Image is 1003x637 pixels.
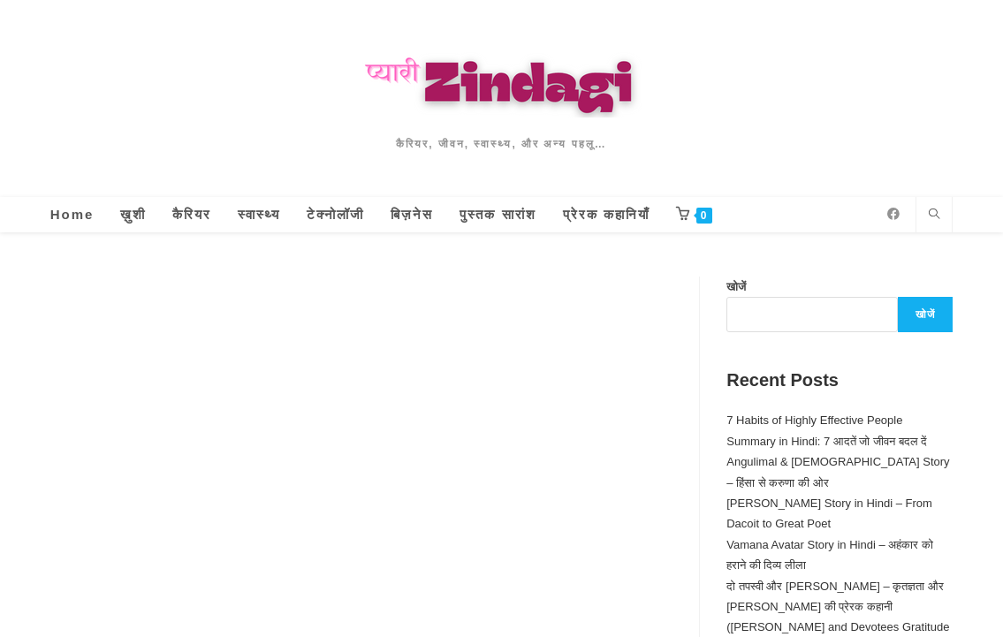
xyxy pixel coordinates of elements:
[107,197,159,232] a: ख़ुशी
[50,207,95,222] span: Home
[550,197,663,232] a: प्रेरक कहानियाँ
[159,197,224,232] a: कैरियर
[293,197,377,232] a: टेक्नोलॉजी
[922,206,946,225] a: Search website
[307,207,364,222] span: टेक्नोलॉजी
[189,135,815,153] h2: कैरियर, जीवन, स्वास्थ्य, और अन्य पहलू…
[224,197,293,232] a: स्वास्थ्य
[880,208,907,220] a: Facebook (opens in a new tab)
[460,207,536,222] span: पुस्तक सारांश
[238,207,280,222] span: स्वास्थ्य
[726,538,933,572] a: Vamana Avatar Story in Hindi – अहंकार को हराने की दिव्य लीला
[189,44,815,118] img: Pyaari Zindagi
[726,455,949,489] a: Angulimal & [DEMOGRAPHIC_DATA] Story – हिंसा से करुणा की ओर
[37,197,108,232] a: Home
[391,207,433,222] span: बिज़नेस
[696,208,713,224] span: 0
[377,197,446,232] a: बिज़नेस
[726,497,932,530] a: [PERSON_NAME] Story in Hindi – From Dacoit to Great Poet
[898,297,953,332] button: खोजें
[726,280,746,293] label: खोजें
[663,197,726,232] a: 0
[726,413,927,447] a: 7 Habits of Highly Effective People Summary in Hindi: 7 आदतें जो जीवन बदल दें
[563,207,650,222] span: प्रेरक कहानियाँ
[726,368,953,392] h2: Recent Posts
[172,207,211,222] span: कैरियर
[120,207,146,222] span: ख़ुशी
[446,197,549,232] a: पुस्तक सारांश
